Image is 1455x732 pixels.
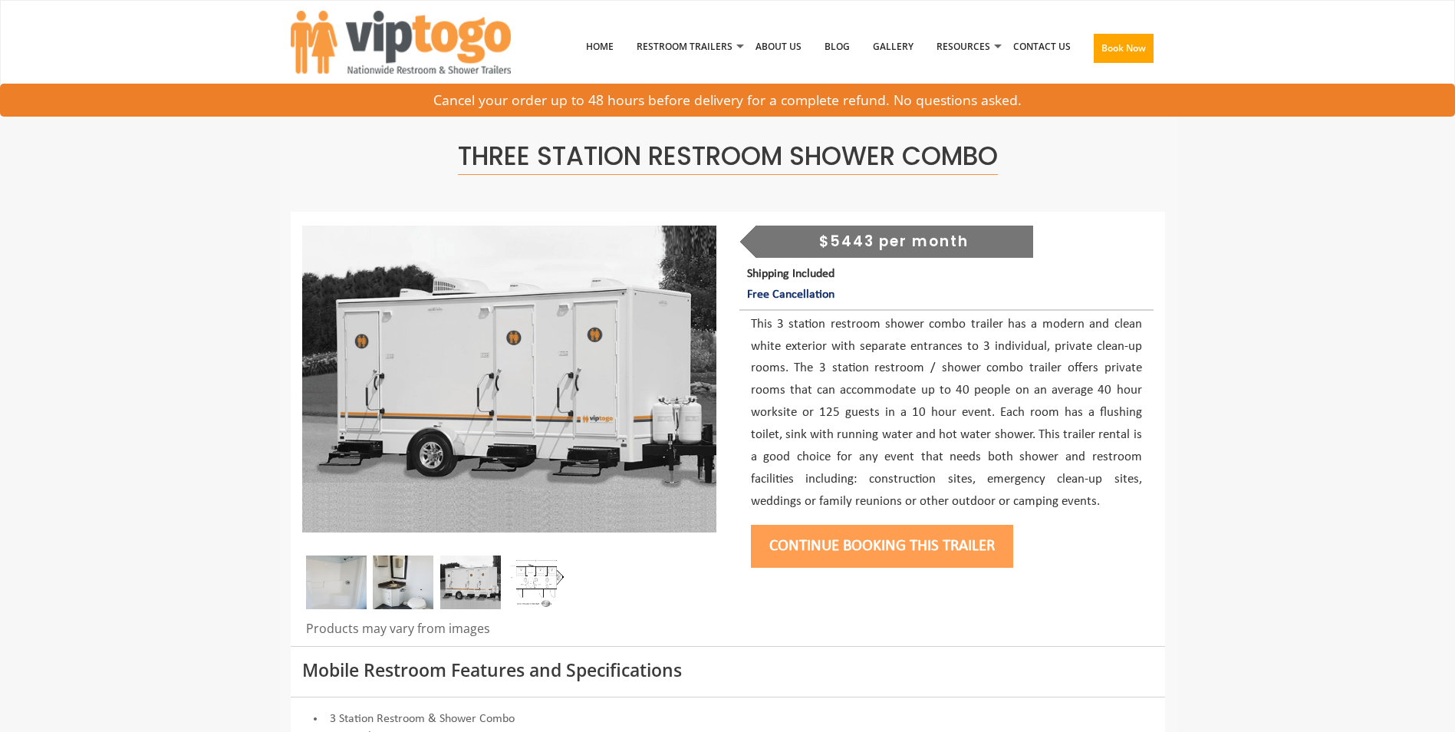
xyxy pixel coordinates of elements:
a: Continue Booking this trailer [751,538,1013,554]
img: An outside image of the 3 station shower combo trailer [440,556,501,609]
img: VIPTOGO [291,11,511,74]
img: Inside view 3 station restroom shower combo with one shower [306,556,367,609]
div: $5443 per month [755,226,1033,258]
a: Contact Us [1002,7,1082,87]
button: Continue Booking this trailer [751,525,1013,568]
a: Gallery [861,7,925,87]
span: Three Station Restroom Shower Combo [458,138,998,175]
h3: Mobile Restroom Features and Specifications [302,661,1154,680]
img: An outside image of the 3 station shower combo trailer [302,226,716,533]
a: Resources [925,7,1002,87]
span: Free Cancellation [747,289,834,301]
p: This 3 station restroom shower combo trailer has a modern and clean white exterior with separate ... [751,314,1142,513]
img: Floor Plan of 3 station restroom shower combination [507,556,568,609]
p: Shipping Included [747,264,1153,305]
img: Inside view of 3 station restroom shower combo with one sink [373,556,433,609]
a: Blog [813,7,861,87]
button: Book Now [1094,34,1154,63]
a: About Us [744,7,813,87]
div: Products may vary from images [302,620,716,646]
a: Restroom Trailers [625,7,744,87]
li: 3 Station Restroom & Shower Combo [302,711,1154,728]
a: Home [574,7,625,87]
a: Book Now [1082,7,1165,96]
